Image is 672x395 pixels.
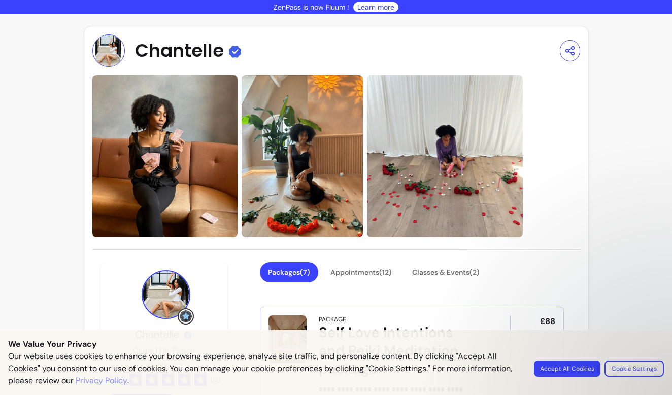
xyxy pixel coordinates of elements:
[180,310,192,322] img: Grow
[404,262,488,282] button: Classes & Events(2)
[322,262,400,282] button: Appointments(12)
[76,375,127,387] a: Privacy Policy
[367,75,523,238] img: https://d22cr2pskkweo8.cloudfront.net/12510f9e-f09e-4b56-850a-59c565eb0726
[268,315,307,363] img: Self Love Intentions and Reiki Meditation package
[135,41,224,61] span: Chantelle
[242,75,363,237] img: https://d22cr2pskkweo8.cloudfront.net/cae242ab-2c60-404c-a768-8b3a0d692654
[260,262,318,282] button: Packages(7)
[464,278,667,390] iframe: Intercom notifications message
[142,270,190,319] img: Provider image
[8,338,664,350] p: We Value Your Privacy
[8,350,522,387] p: Our website uses cookies to enhance your browsing experience, analyze site traffic, and personali...
[92,34,125,67] img: Provider image
[319,315,346,324] div: Package
[357,2,394,12] a: Learn more
[319,324,482,378] div: Self Love Intentions and Reiki Meditation package
[274,2,349,12] p: ZenPass is now Fluum !
[92,75,238,237] img: https://d22cr2pskkweo8.cloudfront.net/8fa0d6e0-442d-4964-92ad-2f3d2fb00dc6
[135,328,179,341] span: Chantelle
